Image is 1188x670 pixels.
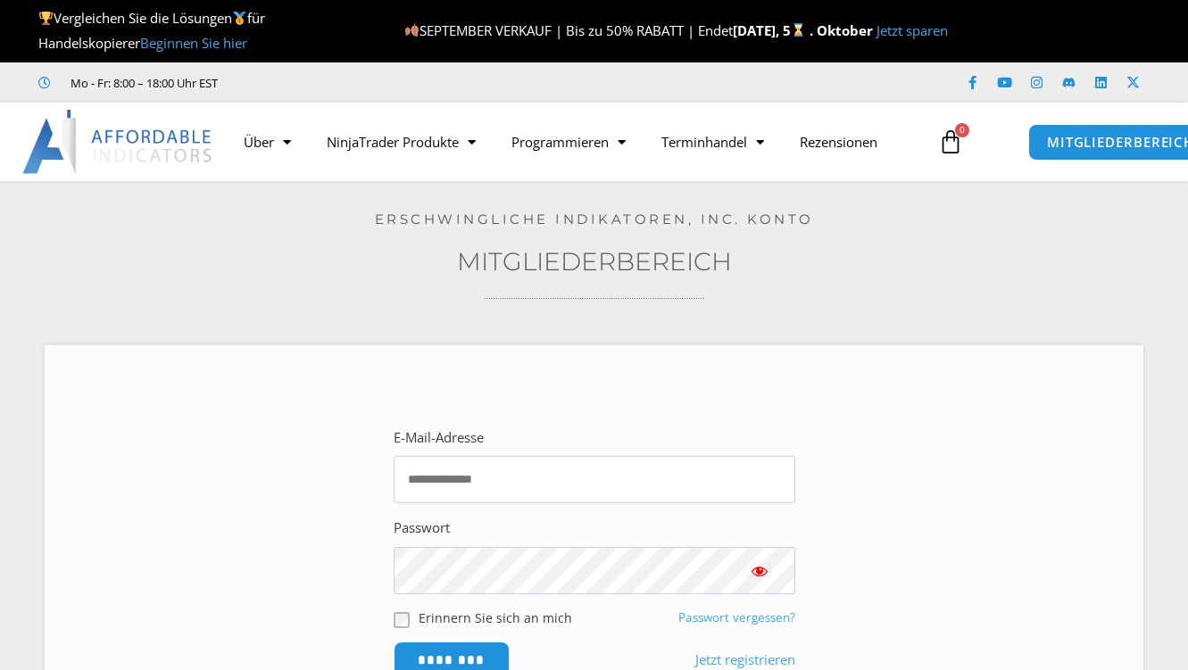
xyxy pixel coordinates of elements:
a: Jetzt sparen [876,21,948,39]
img: ⌛ [792,23,805,37]
img: LogoAI | Affordable Indicators – NinjaTrader [22,110,214,174]
a: Programmieren [494,121,644,162]
label: Passwort [394,516,450,541]
iframe: Customer reviews powered by Trustpilot [243,74,511,92]
label: Erinnern Sie sich an mich [419,608,572,627]
img: 🏆 [39,12,53,25]
a: Terminhandel [644,121,782,162]
span: Vergleichen Sie die Lösungen für Handelskopierer [38,9,265,52]
font: Über [244,133,274,151]
font: NinjaTrader Produkte [327,133,459,151]
strong: [DATE], 5 . Oktober [733,21,873,39]
a: NinjaTrader Produkte [309,121,494,162]
font: Programmieren [511,133,609,151]
span: SEPTEMBER VERKAUF | Bis zu 50% RABATT | Endet [404,21,733,39]
a: Rezensionen [782,121,895,162]
a: Beginnen Sie hier [140,34,247,52]
a: Erschwingliche Indikatoren, Inc. Konto [375,211,814,227]
nav: Menü [226,121,927,162]
a: Passwort vergessen? [678,609,795,625]
a: 0 [911,116,990,168]
button: Passwort anzeigen [724,547,795,594]
img: 🍂 [405,23,419,37]
span: 0 [955,123,969,137]
img: 🥇 [233,12,246,25]
label: E-Mail-Adresse [394,426,484,451]
span: Mo - Fr: 8:00 – 18:00 Uhr EST [66,72,218,94]
font: Terminhandel [661,133,747,151]
a: Über [226,121,309,162]
a: Mitgliederbereich [457,246,732,277]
